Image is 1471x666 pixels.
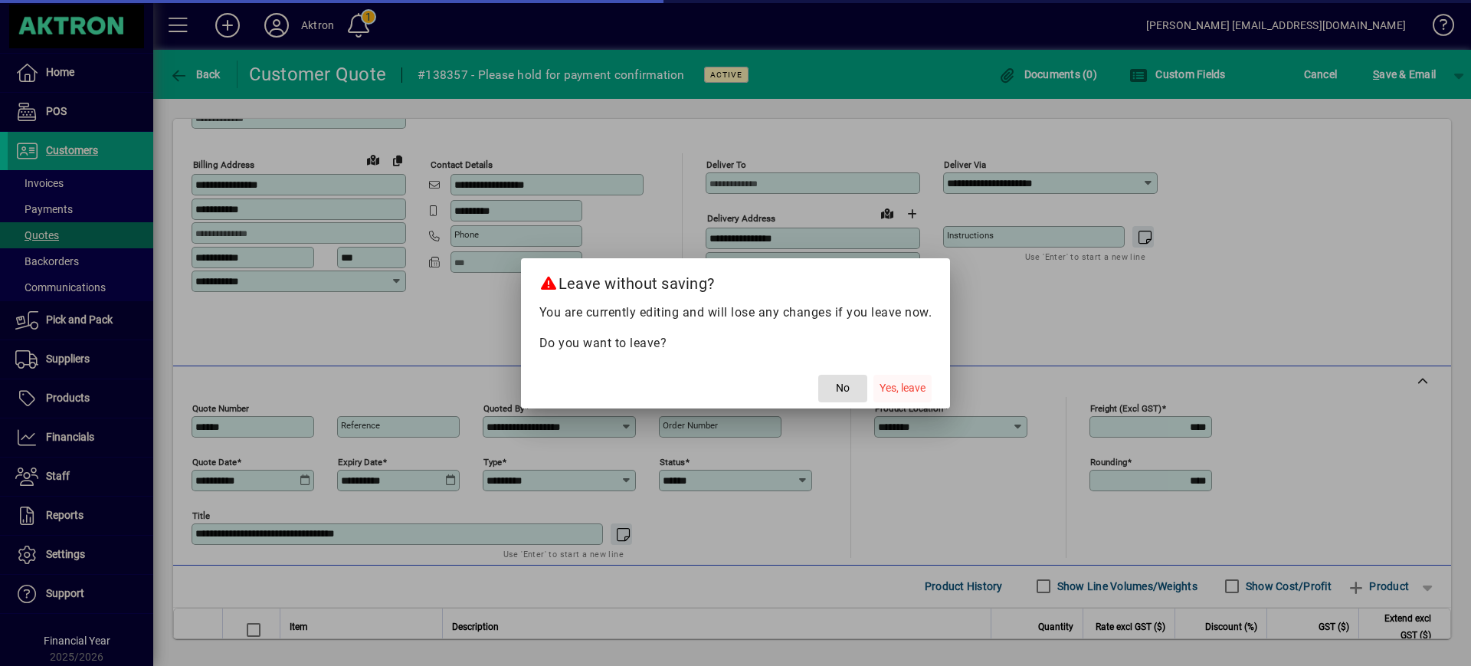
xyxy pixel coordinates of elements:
[818,375,867,402] button: No
[539,303,932,322] p: You are currently editing and will lose any changes if you leave now.
[521,258,951,303] h2: Leave without saving?
[539,334,932,353] p: Do you want to leave?
[880,380,926,396] span: Yes, leave
[873,375,932,402] button: Yes, leave
[836,380,850,396] span: No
